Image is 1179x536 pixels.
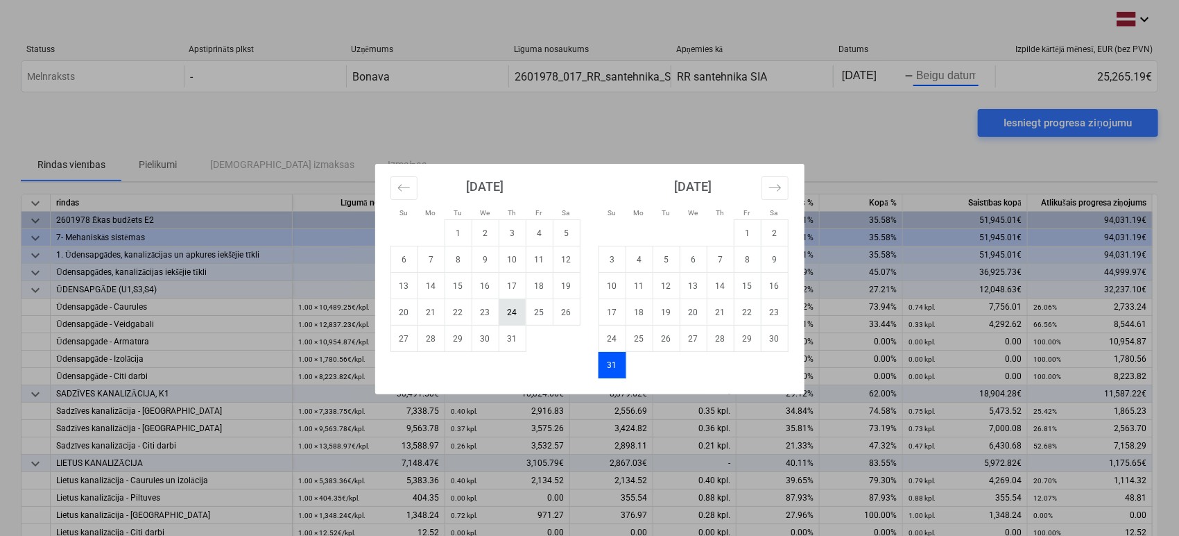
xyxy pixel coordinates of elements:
td: Choose Sunday, July 6, 2025 as your check-out date. It's available. [390,246,418,273]
td: Choose Tuesday, August 26, 2025 as your check-out date. It's available. [653,326,680,352]
td: Choose Thursday, July 31, 2025 as your check-out date. It's available. [499,326,526,352]
td: Choose Friday, July 18, 2025 as your check-out date. It's available. [526,273,553,299]
td: Choose Monday, August 11, 2025 as your check-out date. It's available. [626,273,653,299]
td: Choose Sunday, August 3, 2025 as your check-out date. It's available. [599,246,626,273]
td: Choose Monday, August 25, 2025 as your check-out date. It's available. [626,326,653,352]
small: Th [508,209,516,217]
td: Choose Saturday, July 5, 2025 as your check-out date. It's available. [553,220,580,246]
td: Choose Friday, August 22, 2025 as your check-out date. It's available. [734,299,761,326]
td: Choose Tuesday, August 19, 2025 as your check-out date. It's available. [653,299,680,326]
small: Mo [426,209,436,217]
td: Choose Thursday, August 14, 2025 as your check-out date. It's available. [707,273,734,299]
td: Choose Friday, July 25, 2025 as your check-out date. It's available. [526,299,553,326]
td: Choose Friday, July 11, 2025 as your check-out date. It's available. [526,246,553,273]
td: Choose Wednesday, August 20, 2025 as your check-out date. It's available. [680,299,707,326]
td: Choose Wednesday, August 13, 2025 as your check-out date. It's available. [680,273,707,299]
td: Choose Monday, August 18, 2025 as your check-out date. It's available. [626,299,653,326]
td: Choose Saturday, August 23, 2025 as your check-out date. It's available. [761,299,788,326]
td: Choose Tuesday, August 12, 2025 as your check-out date. It's available. [653,273,680,299]
small: Tu [662,209,670,217]
td: Choose Friday, August 8, 2025 as your check-out date. It's available. [734,246,761,273]
small: Th [716,209,724,217]
td: Choose Tuesday, July 29, 2025 as your check-out date. It's available. [445,326,472,352]
strong: [DATE] [675,179,712,194]
td: Choose Sunday, July 20, 2025 as your check-out date. It's available. [390,299,418,326]
td: Choose Friday, August 29, 2025 as your check-out date. It's available. [734,326,761,352]
td: Choose Thursday, August 7, 2025 as your check-out date. It's available. [707,246,734,273]
td: Choose Monday, July 7, 2025 as your check-out date. It's available. [418,246,445,273]
td: Choose Tuesday, July 8, 2025 as your check-out date. It's available. [445,246,472,273]
td: Choose Thursday, July 3, 2025 as your check-out date. It's available. [499,220,526,246]
td: Choose Wednesday, August 27, 2025 as your check-out date. It's available. [680,326,707,352]
td: Selected. Sunday, August 31, 2025 [599,352,626,378]
td: Choose Sunday, July 13, 2025 as your check-out date. It's available. [390,273,418,299]
td: Choose Thursday, July 10, 2025 as your check-out date. It's available. [499,246,526,273]
td: Choose Saturday, July 12, 2025 as your check-out date. It's available. [553,246,580,273]
td: Choose Tuesday, July 15, 2025 as your check-out date. It's available. [445,273,472,299]
td: Choose Saturday, August 9, 2025 as your check-out date. It's available. [761,246,788,273]
td: Choose Saturday, August 2, 2025 as your check-out date. It's available. [761,220,788,246]
small: Su [608,209,616,217]
small: Sa [771,209,778,217]
button: Move forward to switch to the next month. [761,176,789,200]
div: Calendar [375,164,804,394]
td: Choose Saturday, July 26, 2025 as your check-out date. It's available. [553,299,580,326]
td: Choose Monday, July 14, 2025 as your check-out date. It's available. [418,273,445,299]
td: Choose Saturday, August 16, 2025 as your check-out date. It's available. [761,273,788,299]
td: Choose Sunday, August 17, 2025 as your check-out date. It's available. [599,299,626,326]
td: Choose Wednesday, August 6, 2025 as your check-out date. It's available. [680,246,707,273]
button: Move backward to switch to the previous month. [390,176,418,200]
td: Choose Wednesday, July 23, 2025 as your check-out date. It's available. [472,299,499,326]
small: Mo [634,209,644,217]
small: We [688,209,698,217]
td: Choose Monday, August 4, 2025 as your check-out date. It's available. [626,246,653,273]
td: Choose Monday, July 21, 2025 as your check-out date. It's available. [418,299,445,326]
small: Sa [562,209,570,217]
strong: [DATE] [467,179,504,194]
td: Choose Wednesday, July 2, 2025 as your check-out date. It's available. [472,220,499,246]
td: Choose Sunday, August 24, 2025 as your check-out date. It's available. [599,326,626,352]
td: Choose Sunday, August 10, 2025 as your check-out date. It's available. [599,273,626,299]
td: Choose Thursday, July 24, 2025 as your check-out date. It's available. [499,299,526,326]
td: Choose Saturday, August 30, 2025 as your check-out date. It's available. [761,326,788,352]
td: Choose Wednesday, July 30, 2025 as your check-out date. It's available. [472,326,499,352]
small: Fr [744,209,750,217]
td: Choose Tuesday, August 5, 2025 as your check-out date. It's available. [653,246,680,273]
td: Choose Thursday, August 21, 2025 as your check-out date. It's available. [707,299,734,326]
td: Choose Thursday, August 28, 2025 as your check-out date. It's available. [707,326,734,352]
td: Choose Thursday, July 17, 2025 as your check-out date. It's available. [499,273,526,299]
small: Su [399,209,408,217]
td: Choose Friday, August 1, 2025 as your check-out date. It's available. [734,220,761,246]
td: Choose Saturday, July 19, 2025 as your check-out date. It's available. [553,273,580,299]
td: Choose Tuesday, July 22, 2025 as your check-out date. It's available. [445,299,472,326]
td: Choose Monday, July 28, 2025 as your check-out date. It's available. [418,326,445,352]
td: Choose Friday, July 4, 2025 as your check-out date. It's available. [526,220,553,246]
td: Choose Wednesday, July 9, 2025 as your check-out date. It's available. [472,246,499,273]
td: Choose Tuesday, July 1, 2025 as your check-out date. It's available. [445,220,472,246]
td: Choose Wednesday, July 16, 2025 as your check-out date. It's available. [472,273,499,299]
td: Choose Sunday, July 27, 2025 as your check-out date. It's available. [390,326,418,352]
td: Choose Friday, August 15, 2025 as your check-out date. It's available. [734,273,761,299]
small: Tu [454,209,462,217]
small: We [480,209,490,217]
small: Fr [536,209,542,217]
